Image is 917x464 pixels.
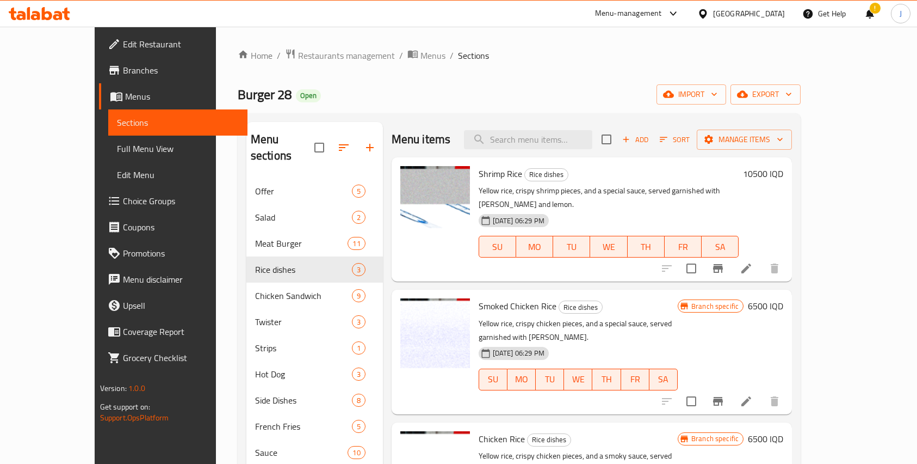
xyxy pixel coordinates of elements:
div: Rice dishes3 [246,257,383,283]
input: search [464,130,592,149]
a: Edit menu item [740,262,753,275]
button: Manage items [697,130,792,150]
span: WE [568,371,588,387]
a: Branches [99,57,248,83]
span: SU [484,371,503,387]
a: Home [238,49,272,62]
span: Shrimp Rice [479,166,522,182]
span: Twister [255,315,352,328]
span: Promotions [123,247,239,260]
li: / [399,49,403,62]
span: WE [594,239,623,255]
span: MO [521,239,549,255]
span: Sort [660,133,690,146]
span: FR [669,239,697,255]
a: Coupons [99,214,248,240]
span: Branches [123,64,239,77]
button: TH [628,236,665,258]
span: Smoked Chicken Rice [479,298,556,314]
span: 5 [352,422,365,432]
span: MO [512,371,531,387]
span: Sections [117,116,239,129]
div: items [352,420,365,433]
span: J [900,8,902,20]
a: Promotions [99,240,248,266]
span: Grocery Checklist [123,351,239,364]
span: Menu disclaimer [123,273,239,286]
button: export [730,84,801,105]
div: Side Dishes8 [246,387,383,413]
span: Side Dishes [255,394,352,407]
span: Burger 28 [238,82,292,107]
a: Edit Restaurant [99,31,248,57]
a: Menus [99,83,248,109]
button: Branch-specific-item [705,388,731,414]
span: 1 [352,343,365,353]
span: Rice dishes [525,168,568,181]
span: Menus [420,49,445,62]
li: / [450,49,454,62]
button: TH [592,369,621,390]
img: Smoked Chicken Rice [400,298,470,368]
span: TH [597,371,616,387]
span: Branch specific [687,301,743,312]
button: SA [702,236,739,258]
span: Offer [255,185,352,198]
span: 2 [352,212,365,223]
div: Hot Dog3 [246,361,383,387]
span: TH [632,239,660,255]
a: Edit menu item [740,395,753,408]
span: Add item [618,131,653,148]
span: Meat Burger [255,237,348,250]
div: Chicken Sandwich9 [246,283,383,309]
div: items [352,211,365,224]
div: Strips1 [246,335,383,361]
button: FR [665,236,702,258]
a: Sections [108,109,248,136]
div: French Fries [255,420,352,433]
a: Support.OpsPlatform [100,411,169,425]
button: SA [649,369,678,390]
span: TU [540,371,560,387]
div: items [352,185,365,198]
span: 8 [352,395,365,406]
span: Add [621,133,650,146]
span: Strips [255,341,352,355]
button: Sort [657,131,692,148]
button: delete [761,255,788,282]
span: import [665,88,717,101]
p: Yellow rice, crispy chicken pieces, and a special sauce, served garnished with [PERSON_NAME]. [479,317,678,344]
div: French Fries5 [246,413,383,439]
span: Choice Groups [123,194,239,207]
span: 1.0.0 [128,381,145,395]
span: Select to update [680,257,703,280]
span: Restaurants management [298,49,395,62]
span: Edit Restaurant [123,38,239,51]
span: TU [557,239,586,255]
span: 9 [352,291,365,301]
span: Select section [595,128,618,151]
span: Sauce [255,446,348,459]
a: Menu disclaimer [99,266,248,292]
h6: 6500 IQD [748,298,783,314]
button: MO [507,369,536,390]
button: import [656,84,726,105]
span: Edit Menu [117,168,239,181]
div: Twister3 [246,309,383,335]
button: Branch-specific-item [705,255,731,282]
button: TU [553,236,590,258]
span: Full Menu View [117,142,239,155]
span: 10 [348,448,364,458]
span: Branch specific [687,434,743,444]
a: Choice Groups [99,188,248,214]
img: Shrimp Rice [400,166,470,236]
a: Menus [407,48,445,63]
div: items [348,446,365,459]
a: Restaurants management [285,48,395,63]
button: Add section [357,135,383,161]
button: WE [590,236,627,258]
h2: Menu sections [251,131,314,164]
